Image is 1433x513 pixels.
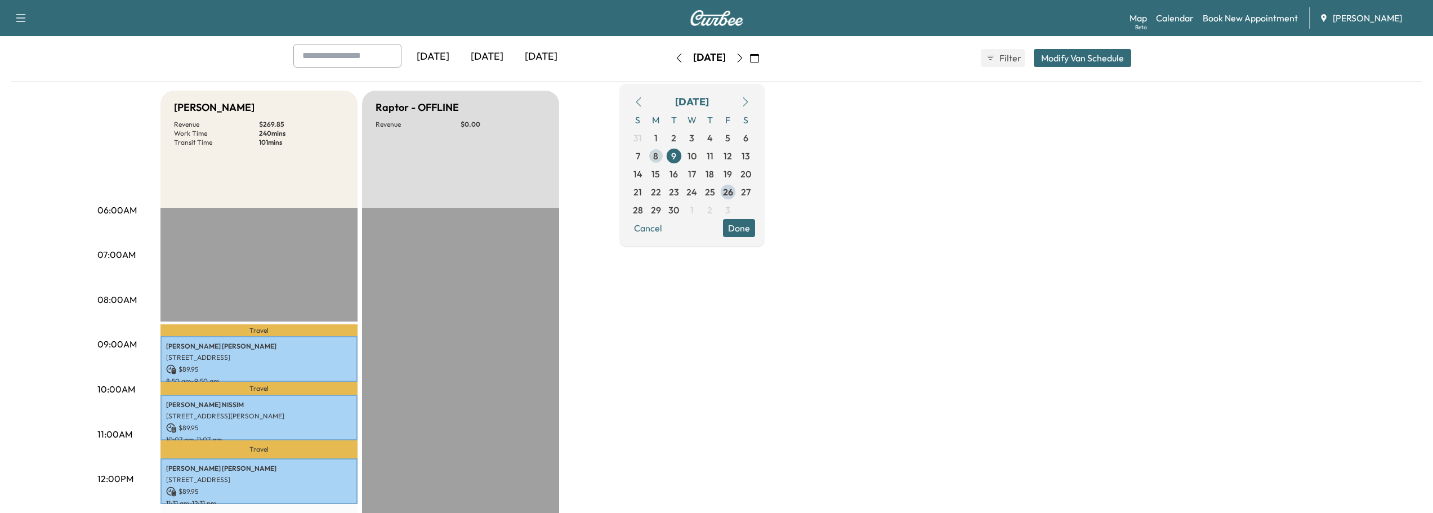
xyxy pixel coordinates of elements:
a: Calendar [1156,11,1194,25]
span: 3 [725,203,730,217]
p: Revenue [376,120,461,129]
a: Book New Appointment [1203,11,1298,25]
p: $ 0.00 [461,120,546,129]
span: 2 [671,131,676,145]
span: 13 [742,149,750,163]
p: Travel [160,440,358,458]
span: Filter [999,51,1020,65]
div: [DATE] [460,44,514,70]
p: 8:50 am - 9:50 am [166,377,352,386]
button: Filter [981,49,1025,67]
p: 11:00AM [97,427,132,441]
p: 240 mins [259,129,344,138]
span: 25 [705,185,715,199]
span: 10 [688,149,697,163]
span: 29 [651,203,661,217]
span: 31 [633,131,642,145]
p: 101 mins [259,138,344,147]
span: 3 [689,131,694,145]
p: 10:07 am - 11:07 am [166,435,352,444]
button: Cancel [629,219,667,237]
p: Work Time [174,129,259,138]
a: MapBeta [1130,11,1147,25]
p: [STREET_ADDRESS] [166,353,352,362]
p: [PERSON_NAME] [PERSON_NAME] [166,342,352,351]
span: 15 [651,167,660,181]
button: Done [723,219,755,237]
div: [DATE] [675,94,709,110]
button: Modify Van Schedule [1034,49,1131,67]
p: 07:00AM [97,248,136,261]
span: 21 [633,185,642,199]
p: 11:31 am - 12:31 pm [166,499,352,508]
p: 12:00PM [97,472,133,485]
span: 17 [688,167,696,181]
p: [STREET_ADDRESS] [166,475,352,484]
span: 7 [636,149,640,163]
span: 6 [743,131,748,145]
h5: Raptor - OFFLINE [376,100,459,115]
span: 28 [633,203,643,217]
span: 16 [669,167,678,181]
span: S [737,111,755,129]
span: W [683,111,701,129]
p: [PERSON_NAME] [PERSON_NAME] [166,464,352,473]
span: 1 [654,131,658,145]
p: 09:00AM [97,337,137,351]
span: S [629,111,647,129]
p: 06:00AM [97,203,137,217]
span: 12 [724,149,732,163]
span: 8 [653,149,658,163]
span: 9 [671,149,676,163]
span: 23 [669,185,679,199]
p: Revenue [174,120,259,129]
span: 4 [707,131,713,145]
p: Travel [160,324,358,337]
div: [DATE] [514,44,568,70]
img: Curbee Logo [690,10,744,26]
p: $ 89.95 [166,423,352,433]
span: 20 [740,167,751,181]
span: 24 [686,185,697,199]
span: 11 [707,149,713,163]
p: $ 89.95 [166,487,352,497]
span: F [719,111,737,129]
p: [STREET_ADDRESS][PERSON_NAME] [166,412,352,421]
p: $ 89.95 [166,364,352,374]
span: 1 [690,203,694,217]
p: 08:00AM [97,293,137,306]
h5: [PERSON_NAME] [174,100,255,115]
span: 18 [706,167,714,181]
span: 26 [723,185,733,199]
div: [DATE] [406,44,460,70]
span: 30 [668,203,679,217]
span: 19 [724,167,732,181]
span: M [647,111,665,129]
p: 10:00AM [97,382,135,396]
span: T [701,111,719,129]
span: 22 [651,185,661,199]
div: Beta [1135,23,1147,32]
span: T [665,111,683,129]
span: 14 [633,167,642,181]
p: Travel [160,382,358,395]
p: $ 269.85 [259,120,344,129]
span: 5 [725,131,730,145]
span: 27 [741,185,751,199]
span: [PERSON_NAME] [1333,11,1402,25]
p: Transit Time [174,138,259,147]
p: [PERSON_NAME] NISSIM [166,400,352,409]
span: 2 [707,203,712,217]
div: [DATE] [693,51,726,65]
